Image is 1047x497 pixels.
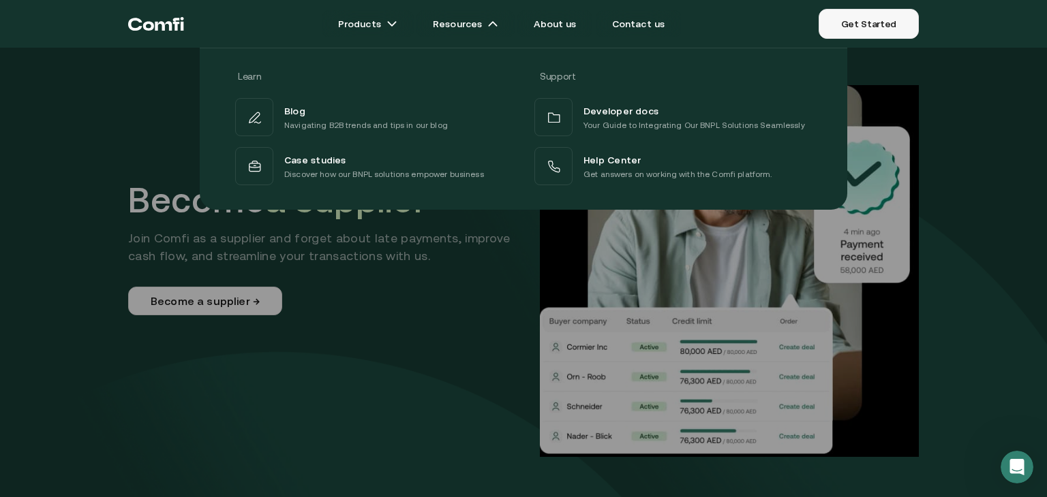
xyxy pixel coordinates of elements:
[819,9,919,39] a: Get Started
[583,151,641,167] span: Help Center
[322,10,414,37] a: Productsarrow icons
[532,95,815,139] a: Developer docsYour Guide to Integrating Our BNPL Solutions Seamlessly
[386,18,397,29] img: arrow icons
[596,10,682,37] a: Contact us
[232,144,515,188] a: Case studiesDiscover how our BNPL solutions empower business
[540,71,576,82] span: Support
[284,102,305,118] span: Blog
[232,95,515,139] a: BlogNavigating B2B trends and tips in our blog
[284,167,484,181] p: Discover how our BNPL solutions empower business
[238,71,261,82] span: Learn
[284,151,346,167] span: Case studies
[487,18,498,29] img: arrow icons
[583,102,658,118] span: Developer docs
[583,167,772,181] p: Get answers on working with the Comfi platform.
[517,10,592,37] a: About us
[416,10,515,37] a: Resourcesarrow icons
[1001,451,1033,483] iframe: Intercom live chat
[284,118,448,132] p: Navigating B2B trends and tips in our blog
[128,3,184,44] a: Return to the top of the Comfi home page
[532,144,815,188] a: Help CenterGet answers on working with the Comfi platform.
[583,118,805,132] p: Your Guide to Integrating Our BNPL Solutions Seamlessly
